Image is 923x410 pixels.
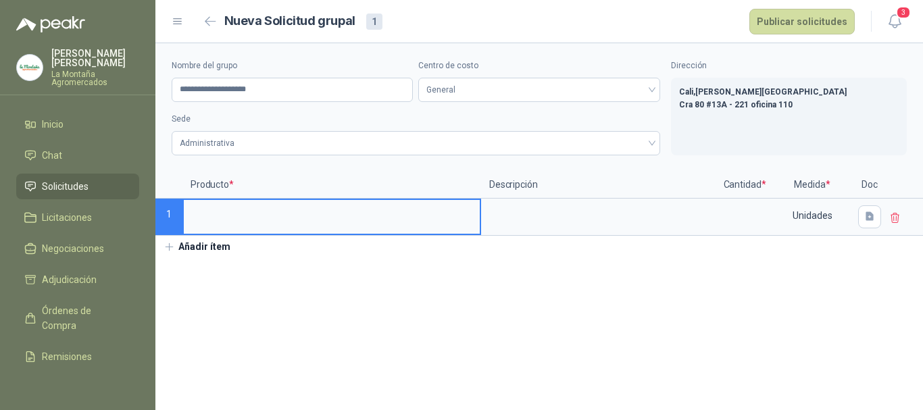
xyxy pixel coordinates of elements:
[42,272,97,287] span: Adjudicación
[180,133,652,153] span: Administrativa
[42,210,92,225] span: Licitaciones
[51,49,139,68] p: [PERSON_NAME] [PERSON_NAME]
[42,148,62,163] span: Chat
[42,117,64,132] span: Inicio
[16,111,139,137] a: Inicio
[182,172,481,199] p: Producto
[42,179,89,194] span: Solicitudes
[853,172,887,199] p: Doc
[16,205,139,230] a: Licitaciones
[718,172,772,199] p: Cantidad
[42,349,92,364] span: Remisiones
[17,55,43,80] img: Company Logo
[155,236,239,259] button: Añadir ítem
[51,70,139,86] p: La Montaña Agromercados
[749,9,855,34] button: Publicar solicitudes
[773,200,851,231] div: Unidades
[16,16,85,32] img: Logo peakr
[16,344,139,369] a: Remisiones
[16,143,139,168] a: Chat
[426,80,651,100] span: General
[155,199,182,236] p: 1
[172,59,413,72] label: Nombre del grupo
[16,298,139,338] a: Órdenes de Compra
[42,241,104,256] span: Negociaciones
[42,303,126,333] span: Órdenes de Compra
[224,11,355,31] h2: Nueva Solicitud grupal
[16,236,139,261] a: Negociaciones
[679,86,899,99] p: Cali , [PERSON_NAME][GEOGRAPHIC_DATA]
[16,174,139,199] a: Solicitudes
[772,172,853,199] p: Medida
[882,9,907,34] button: 3
[16,375,139,401] a: Configuración
[679,99,899,111] p: Cra 80 #13A - 221 oficina 110
[172,113,660,126] label: Sede
[896,6,911,19] span: 3
[481,172,718,199] p: Descripción
[671,59,907,72] label: Dirección
[418,59,659,72] label: Centro de costo
[16,267,139,292] a: Adjudicación
[366,14,382,30] div: 1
